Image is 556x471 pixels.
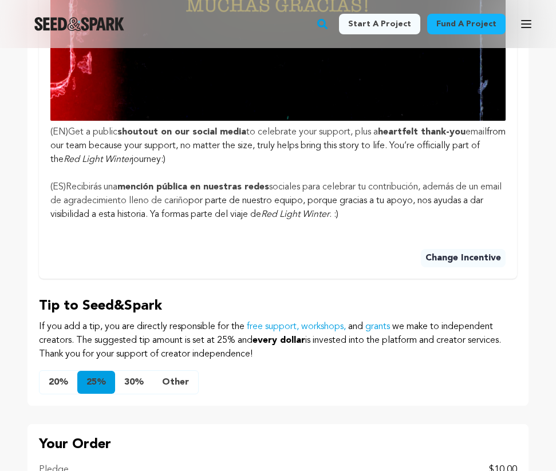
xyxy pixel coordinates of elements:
span: sociales para celebrar tu contribución, además de un email de agradecimiento lleno de cariño [50,183,502,205]
p: If you add a tip, you are directly responsible for the and we make to independent creators. The s... [39,320,517,361]
strong: shoutout on our social media [117,128,246,137]
a: Fund a project [427,14,506,34]
button: 30% [115,371,153,394]
p: Tip to Seed&Spark [39,297,517,315]
a: free support, workshops, [247,322,346,331]
span: every dollar [253,336,305,345]
span: journey:) [132,155,165,164]
span: email [466,128,487,137]
button: Change Incentive [421,249,506,267]
span: from our team because your support, no matter the size, truly helps bring this story to life. You... [50,128,506,164]
strong: heartfelt thank-you [378,128,466,137]
button: Other [153,371,198,394]
p: Your Order [39,436,517,454]
p: (ES) [50,180,506,221]
span: Get a public [68,128,117,137]
span: . :) [329,210,338,219]
a: Seed&Spark Homepage [34,17,124,31]
strong: mención pública en nuestras redes [117,183,269,192]
button: 20% [40,371,77,394]
button: 25% [77,371,115,394]
em: Red Light Winter [64,155,132,164]
a: grants [365,322,390,331]
span: to celebrate your support, plus a [246,128,378,137]
span: Recibirás una [66,183,117,192]
a: Start a project [339,14,420,34]
span: por parte de nuestro equipo, porque gracias a tu apoyo, nos ayudas a dar visibilidad a esta histo... [50,196,483,219]
img: Seed&Spark Logo Dark Mode [34,17,124,31]
p: (EN) [50,125,506,167]
em: Red Light Winter [261,210,329,219]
